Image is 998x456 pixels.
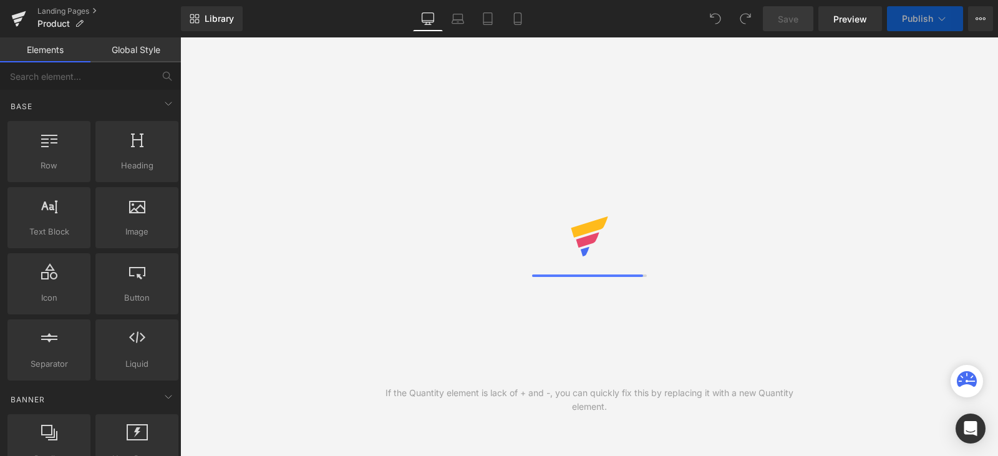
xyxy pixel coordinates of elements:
span: Liquid [99,357,175,371]
span: Row [11,159,87,172]
span: Product [37,19,70,29]
a: Global Style [90,37,181,62]
span: Publish [902,14,933,24]
span: Save [778,12,798,26]
span: Separator [11,357,87,371]
button: More [968,6,993,31]
a: New Library [181,6,243,31]
button: Undo [703,6,728,31]
a: Laptop [443,6,473,31]
span: Image [99,225,175,238]
span: Heading [99,159,175,172]
div: Open Intercom Messenger [956,414,986,444]
span: Text Block [11,225,87,238]
button: Publish [887,6,963,31]
button: Redo [733,6,758,31]
a: Desktop [413,6,443,31]
span: Library [205,13,234,24]
a: Mobile [503,6,533,31]
a: Landing Pages [37,6,181,16]
span: Preview [833,12,867,26]
span: Button [99,291,175,304]
a: Preview [818,6,882,31]
span: Icon [11,291,87,304]
a: Tablet [473,6,503,31]
span: Banner [9,394,46,405]
div: If the Quantity element is lack of + and -, you can quickly fix this by replacing it with a new Q... [385,386,794,414]
span: Base [9,100,34,112]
